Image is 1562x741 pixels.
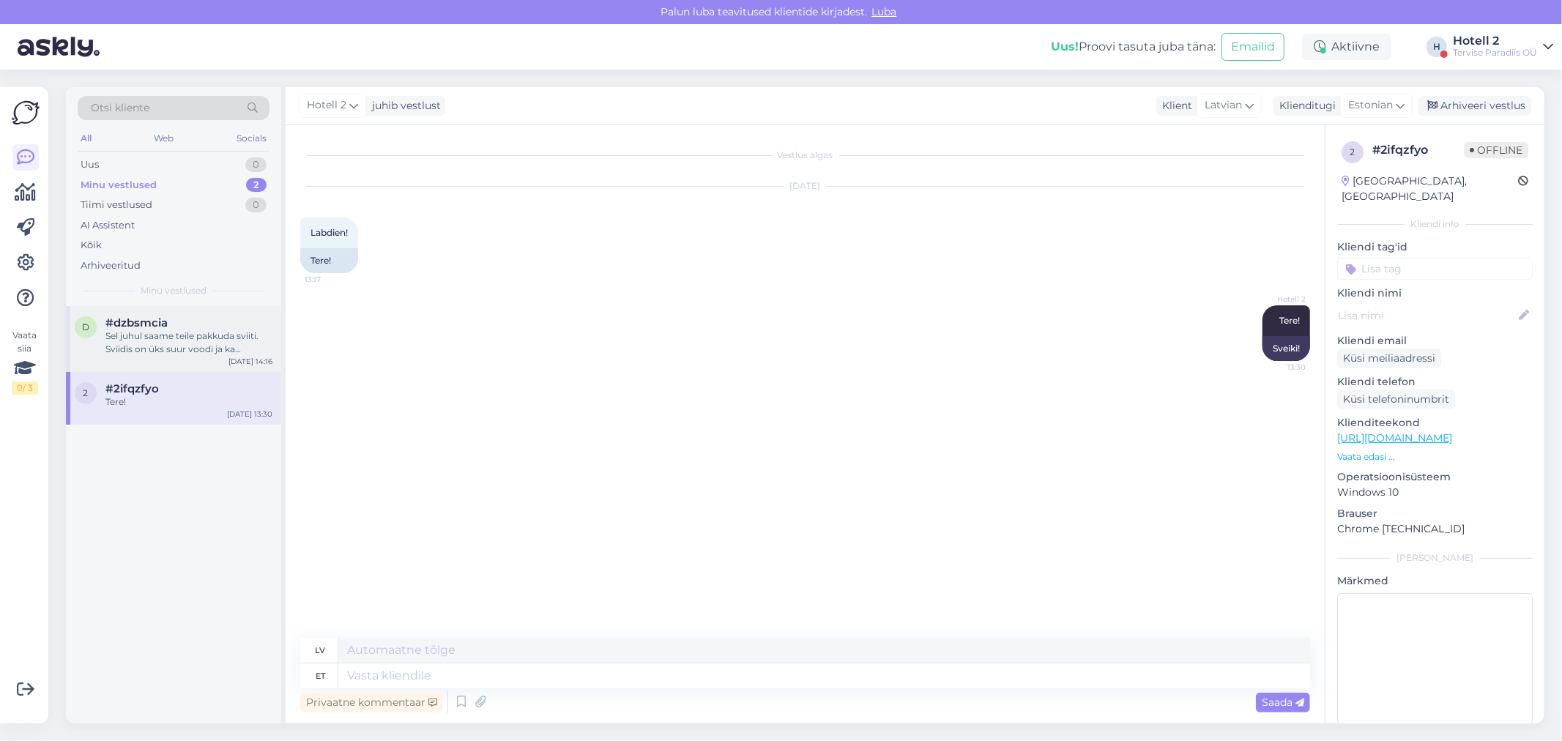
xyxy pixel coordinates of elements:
span: #dzbsmcia [105,316,168,329]
p: Operatsioonisüsteem [1337,469,1533,485]
div: lv [316,638,326,663]
div: Web [152,129,177,148]
div: Tiimi vestlused [81,198,152,212]
span: Otsi kliente [91,100,149,116]
div: Klient [1156,98,1192,113]
div: Kõik [81,238,102,253]
span: #2ifqzfyo [105,382,159,395]
span: 13:17 [305,274,360,285]
div: Tere! [300,248,358,273]
img: Askly Logo [12,99,40,127]
div: Kliendi info [1337,217,1533,231]
p: Klienditeekond [1337,415,1533,431]
div: # 2ifqzfyo [1372,141,1464,159]
div: Hotell 2 [1453,35,1537,47]
div: Arhiveeritud [81,258,141,273]
div: Klienditugi [1273,98,1336,113]
p: Chrome [TECHNICAL_ID] [1337,521,1533,537]
div: Sveiki! [1262,336,1310,361]
button: Emailid [1221,33,1284,61]
div: et [316,663,325,688]
div: [PERSON_NAME] [1337,551,1533,565]
span: Saada [1262,696,1304,709]
p: Kliendi email [1337,333,1533,349]
div: Küsi meiliaadressi [1337,349,1441,368]
div: H [1427,37,1447,57]
div: Arhiveeri vestlus [1418,96,1531,116]
div: [DATE] [300,179,1310,193]
p: Kliendi telefon [1337,374,1533,390]
span: d [82,321,89,332]
div: Minu vestlused [81,178,157,193]
a: [URL][DOMAIN_NAME] [1337,431,1452,444]
div: All [78,129,94,148]
a: Hotell 2Tervise Paradiis OÜ [1453,35,1553,59]
div: Küsi telefoninumbrit [1337,390,1455,409]
span: Hotell 2 [1251,294,1306,305]
span: 13:30 [1251,362,1306,373]
span: 2 [83,387,89,398]
input: Lisa nimi [1338,308,1516,324]
div: Proovi tasuta juba täna: [1051,38,1216,56]
p: Märkmed [1337,573,1533,589]
div: Aktiivne [1302,34,1391,60]
div: juhib vestlust [366,98,441,113]
div: 0 [245,198,267,212]
p: Brauser [1337,506,1533,521]
span: Hotell 2 [307,97,346,113]
span: 2 [1350,146,1355,157]
span: Estonian [1348,97,1393,113]
span: Luba [868,5,901,18]
div: Uus [81,157,99,172]
span: Tere! [1279,315,1300,326]
div: AI Assistent [81,218,135,233]
b: Uus! [1051,40,1079,53]
div: Tere! [105,395,272,409]
p: Kliendi nimi [1337,286,1533,301]
input: Lisa tag [1337,258,1533,280]
div: Sel juhul saame teile pakkuda sviiti. Sviidis on üks suur voodi ja ka lahtikäiv diivan. [105,329,272,356]
div: [DATE] 13:30 [227,409,272,420]
div: 2 [246,178,267,193]
span: Offline [1464,142,1528,158]
p: Kliendi tag'id [1337,239,1533,255]
div: Vaata siia [12,329,38,395]
span: Minu vestlused [141,284,207,297]
p: Vaata edasi ... [1337,450,1533,463]
span: Latvian [1205,97,1242,113]
div: Vestlus algas [300,149,1310,162]
span: Labdien! [310,227,348,238]
div: Socials [234,129,269,148]
div: Privaatne kommentaar [300,693,443,712]
div: [GEOGRAPHIC_DATA], [GEOGRAPHIC_DATA] [1342,174,1518,204]
div: 0 [245,157,267,172]
div: 0 / 3 [12,381,38,395]
div: [DATE] 14:16 [228,356,272,367]
p: Windows 10 [1337,485,1533,500]
div: Tervise Paradiis OÜ [1453,47,1537,59]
